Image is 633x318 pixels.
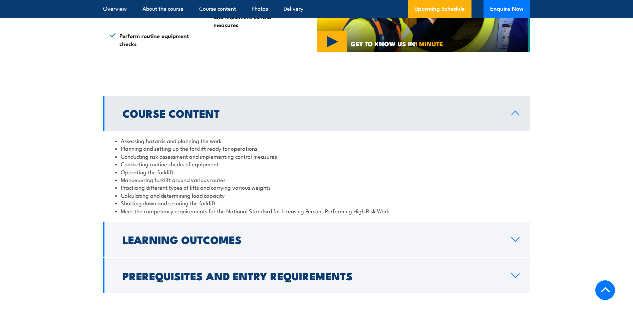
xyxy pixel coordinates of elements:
li: Conducting risk assessment and implementing control measures [115,152,518,160]
li: Meet the competency requirements for the National Standard for Licensing Persons Performing High ... [115,207,518,215]
li: Manoeuvring forklift around various routes [115,176,518,183]
li: Calculating and determining load capacity [115,191,518,199]
li: Perform routine equipment checks [110,32,192,47]
a: Course Content [103,96,530,131]
a: Prerequisites and Entry Requirements [103,258,530,293]
h2: Course Content [122,108,501,118]
li: Planning and setting up the forklift ready for operations [115,144,518,152]
span: GET TO KNOW US IN [351,41,443,47]
strong: 1 MINUTE [415,39,443,48]
li: Conducting routine checks of equipment [115,160,518,168]
h2: Prerequisites and Entry Requirements [122,271,501,280]
li: Operating the forklift [115,168,518,176]
li: Shutting down and securing the forklift. [115,199,518,207]
li: Assessing hazards and planning the work [115,137,518,144]
h2: Learning Outcomes [122,235,501,244]
li: Practicing different types of lifts and carrying various weights [115,183,518,191]
a: Learning Outcomes [103,222,530,257]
